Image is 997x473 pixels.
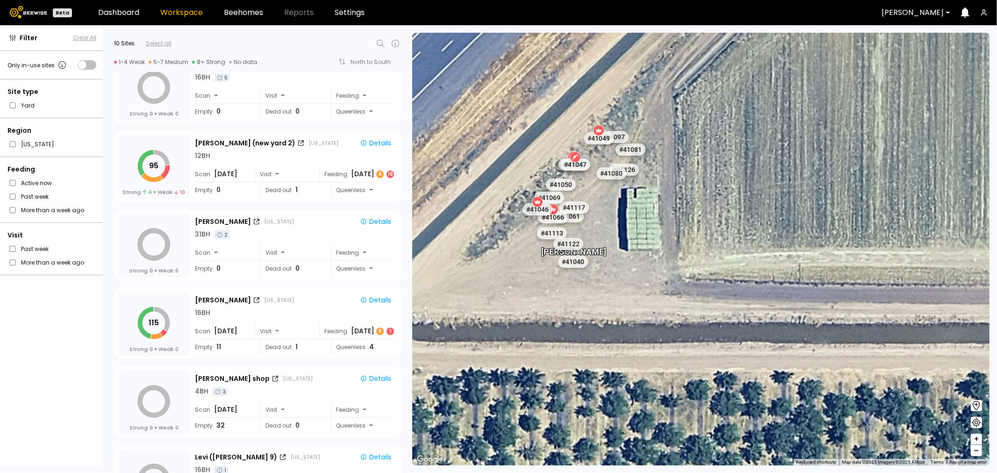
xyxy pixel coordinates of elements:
[351,59,397,65] div: North to South
[20,33,37,43] span: Filter
[195,308,210,318] div: 16 BH
[796,459,836,466] button: Keyboard shortcuts
[331,104,395,119] div: Queenless
[229,58,257,66] div: No data
[214,91,218,100] span: -
[195,452,277,462] div: Levi ([PERSON_NAME] 9)
[331,182,395,198] div: Queenless
[523,203,552,215] div: # 41046
[376,328,384,335] div: 5
[842,459,925,465] span: Map data ©2025 Imagery ©2025 Airbus
[195,151,210,161] div: 12 BH
[584,132,614,144] div: # 41049
[149,317,159,328] tspan: 115
[150,267,153,274] span: 0
[214,73,230,82] div: 5
[534,192,564,204] div: # 41069
[195,104,254,119] div: Empty
[331,402,395,417] div: Feeding
[360,139,391,147] div: Details
[335,9,365,16] a: Settings
[360,217,391,226] div: Details
[609,164,638,176] div: # 41126
[195,374,270,384] div: [PERSON_NAME] shop
[195,217,251,227] div: [PERSON_NAME]
[356,451,395,463] button: Details
[195,88,254,103] div: Scan
[283,375,313,382] div: [US_STATE]
[369,421,373,430] span: -
[599,131,629,143] div: # 41097
[331,88,395,103] div: Feeding
[214,230,230,239] div: 2
[216,421,225,430] span: 32
[175,110,179,117] span: 0
[195,72,210,82] div: 16 BH
[356,373,395,385] button: Details
[387,328,394,335] div: 1
[971,445,982,456] button: –
[260,104,324,119] div: Dead out
[195,418,254,433] div: Empty
[21,100,35,110] label: Yard
[214,326,237,336] span: [DATE]
[415,453,445,466] img: Google
[260,261,324,276] div: Dead out
[260,418,324,433] div: Dead out
[7,126,96,136] div: Region
[369,264,373,273] span: -
[331,245,395,260] div: Feeding
[21,178,52,188] label: Active now
[195,182,254,198] div: Empty
[260,245,324,260] div: Visit
[150,424,153,431] span: 0
[275,169,279,179] span: -
[308,139,338,147] div: [US_STATE]
[363,248,367,258] div: -
[175,267,179,274] span: 0
[143,188,152,196] span: 4
[175,345,179,353] span: 0
[541,237,606,257] div: [PERSON_NAME]
[122,188,186,196] div: Strong Weak
[7,165,96,174] div: Feeding
[971,434,982,445] button: +
[195,295,251,305] div: [PERSON_NAME]
[216,107,221,116] span: 0
[129,345,179,353] div: Strong Weak
[360,453,391,461] div: Details
[260,402,324,417] div: Visit
[363,405,367,415] div: -
[174,188,185,196] span: 10
[195,387,208,396] div: 4 BH
[360,374,391,383] div: Details
[559,201,588,214] div: # 41117
[195,166,254,182] div: Scan
[175,424,179,431] span: 0
[560,158,590,171] div: # 41047
[214,169,237,179] span: [DATE]
[195,402,254,417] div: Scan
[114,58,145,66] div: 1-4 Weak
[331,339,395,355] div: Queenless
[21,139,54,149] label: [US_STATE]
[149,160,158,171] tspan: 95
[369,342,374,352] span: 4
[351,169,395,179] div: [DATE]
[7,87,96,97] div: Site type
[281,248,285,258] span: -
[319,166,395,182] div: Feeding
[195,339,254,355] div: Empty
[195,261,254,276] div: Empty
[216,342,221,352] span: 11
[351,326,395,336] div: [DATE]
[195,229,210,239] div: 31 BH
[260,88,324,103] div: Visit
[363,91,367,100] div: -
[596,167,626,179] div: # 41080
[260,182,324,198] div: Dead out
[331,418,395,433] div: Queenless
[7,230,96,240] div: Visit
[7,59,68,71] div: Only in-use sites
[376,171,384,178] div: 4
